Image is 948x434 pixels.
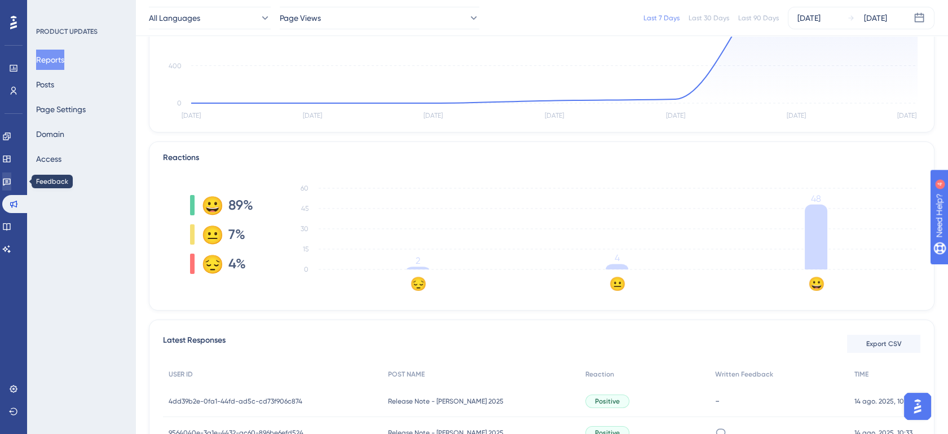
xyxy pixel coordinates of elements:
span: POST NAME [388,370,425,379]
text: 😔 [410,276,427,292]
span: Export CSV [866,339,902,348]
span: TIME [854,370,868,379]
tspan: [DATE] [666,112,685,119]
text: 😀 [808,276,825,292]
span: 14 ago. 2025, 10:35 [854,397,913,406]
tspan: [DATE] [303,112,322,119]
tspan: 60 [301,184,308,192]
tspan: 30 [301,225,308,233]
tspan: [DATE] [787,112,806,119]
div: [DATE] [864,11,887,25]
tspan: [DATE] [897,112,916,119]
iframe: UserGuiding AI Assistant Launcher [901,389,934,423]
span: Page Views [280,11,321,25]
tspan: 15 [303,245,308,253]
span: Reaction [585,370,614,379]
button: Export CSV [847,335,920,353]
span: 4dd39b2e-0fa1-44fd-ad5c-cd73f906c874 [169,397,302,406]
tspan: [DATE] [545,112,564,119]
button: Domain [36,124,64,144]
div: Last 90 Days [738,14,779,23]
text: 😐 [609,276,626,292]
tspan: 48 [811,193,821,204]
button: Posts [36,74,54,95]
div: 😐 [201,225,219,243]
button: Page Settings [36,99,86,119]
tspan: [DATE] [424,112,443,119]
div: - [715,396,843,406]
span: Release Note - [PERSON_NAME] 2025 [388,397,504,406]
span: Latest Responses [163,334,226,354]
span: Written Feedback [715,370,773,379]
span: 4% [228,255,246,273]
span: Need Help? [27,3,70,16]
tspan: 4 [615,253,620,263]
button: Access [36,149,61,169]
span: All Languages [149,11,200,25]
div: 😔 [201,255,219,273]
tspan: 400 [169,62,182,70]
div: 😀 [201,196,219,214]
div: Last 7 Days [643,14,680,23]
div: 4 [78,6,82,15]
tspan: 2 [416,255,420,266]
button: Reports [36,50,64,70]
tspan: 0 [177,99,182,107]
tspan: 45 [301,205,308,212]
div: Last 30 Days [689,14,729,23]
span: 89% [228,196,253,214]
div: Reactions [163,151,920,165]
tspan: 0 [304,265,308,273]
span: 7% [228,225,245,243]
button: Page Views [280,7,479,29]
div: PRODUCT UPDATES [36,27,98,36]
span: USER ID [169,370,193,379]
span: Positive [595,397,620,406]
tspan: [DATE] [182,112,201,119]
div: [DATE] [797,11,821,25]
button: All Languages [149,7,271,29]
